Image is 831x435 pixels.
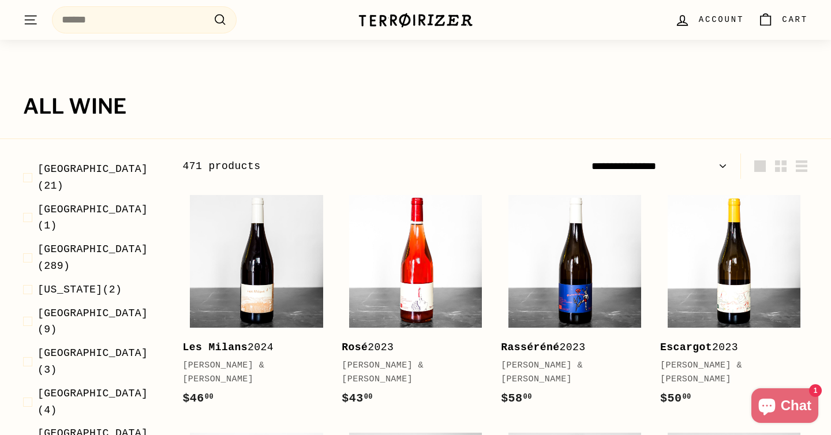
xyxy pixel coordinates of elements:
[501,359,637,387] div: [PERSON_NAME] & [PERSON_NAME]
[782,13,808,26] span: Cart
[501,339,637,356] div: 2023
[38,388,148,399] span: [GEOGRAPHIC_DATA]
[668,3,751,37] a: Account
[38,204,148,215] span: [GEOGRAPHIC_DATA]
[501,187,649,419] a: Rasséréné2023[PERSON_NAME] & [PERSON_NAME]
[182,359,319,387] div: [PERSON_NAME] & [PERSON_NAME]
[182,158,495,175] div: 471 products
[501,342,559,353] b: Rasséréné
[501,392,532,405] span: $58
[682,393,691,401] sup: 00
[660,342,712,353] b: Escargot
[38,345,164,378] span: (3)
[523,393,532,401] sup: 00
[38,201,164,235] span: (1)
[342,339,478,356] div: 2023
[182,187,330,419] a: Les Milans2024[PERSON_NAME] & [PERSON_NAME]
[38,284,103,295] span: [US_STATE]
[748,388,822,426] inbox-online-store-chat: Shopify online store chat
[182,342,248,353] b: Les Milans
[342,392,373,405] span: $43
[38,305,164,339] span: (9)
[751,3,815,37] a: Cart
[660,392,691,405] span: $50
[38,243,148,255] span: [GEOGRAPHIC_DATA]
[38,161,164,194] span: (21)
[38,282,122,298] span: (2)
[23,95,808,118] h1: All wine
[182,392,214,405] span: $46
[38,241,164,275] span: (289)
[182,339,319,356] div: 2024
[699,13,744,26] span: Account
[38,163,148,175] span: [GEOGRAPHIC_DATA]
[342,359,478,387] div: [PERSON_NAME] & [PERSON_NAME]
[205,393,214,401] sup: 00
[364,393,373,401] sup: 00
[342,187,489,419] a: Rosé2023[PERSON_NAME] & [PERSON_NAME]
[660,187,808,419] a: Escargot2023[PERSON_NAME] & [PERSON_NAME]
[38,307,148,319] span: [GEOGRAPHIC_DATA]
[660,359,796,387] div: [PERSON_NAME] & [PERSON_NAME]
[38,385,164,419] span: (4)
[38,347,148,359] span: [GEOGRAPHIC_DATA]
[342,342,368,353] b: Rosé
[660,339,796,356] div: 2023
